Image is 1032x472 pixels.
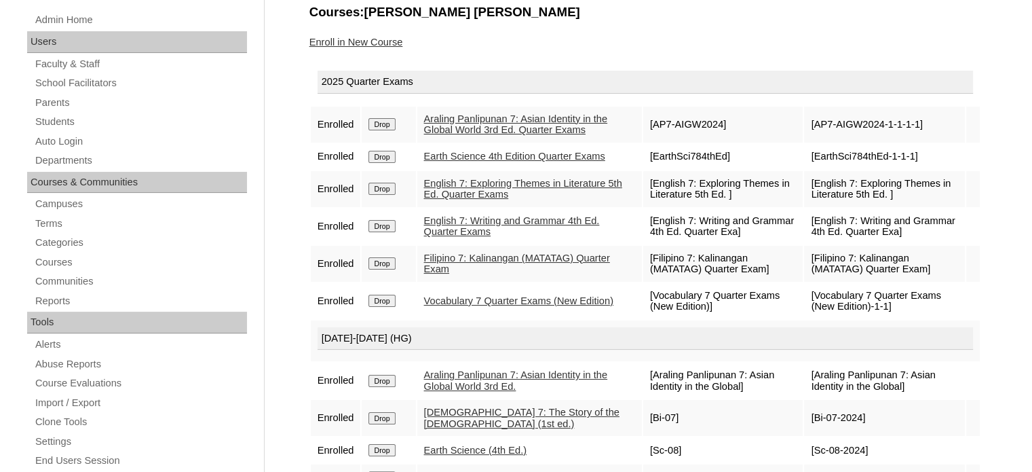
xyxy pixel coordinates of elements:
[34,75,247,92] a: School Facilitators
[643,144,803,170] td: [EarthSci784thEd]
[27,31,247,53] div: Users
[34,273,247,290] a: Communities
[424,113,608,136] a: Araling Panlipunan 7: Asian Identity in the Global World 3rd Ed. Quarter Exams
[34,414,247,431] a: Clone Tools
[34,56,247,73] a: Faculty & Staff
[27,312,247,333] div: Tools
[424,445,527,456] a: Earth Science (4th Ed.)
[311,437,361,463] td: Enrolled
[311,208,361,244] td: Enrolled
[804,171,964,207] td: [English 7: Exploring Themes in Literature 5th Ed. ]
[368,220,395,232] input: Drop
[424,178,622,200] a: English 7: Exploring Themes in Literature 5th Ed. Quarter Exams
[34,196,247,213] a: Campuses
[34,215,247,232] a: Terms
[34,234,247,251] a: Categories
[368,183,395,195] input: Drop
[804,400,964,436] td: [Bi-07-2024]
[311,144,361,170] td: Enrolled
[424,253,610,275] a: Filipino 7: Kalinangan (MATATAG) Quarter Exam
[643,107,803,143] td: [AP7-AIGW2024]
[368,444,395,456] input: Drop
[643,400,803,436] td: [Bi-07]
[318,327,973,350] div: [DATE]-[DATE] (HG)
[368,118,395,130] input: Drop
[34,113,247,130] a: Students
[368,412,395,424] input: Drop
[368,295,395,307] input: Drop
[34,254,247,271] a: Courses
[368,257,395,270] input: Drop
[34,336,247,353] a: Alerts
[643,437,803,463] td: [Sc-08]
[804,144,964,170] td: [EarthSci784thEd-1-1-1]
[34,12,247,29] a: Admin Home
[643,246,803,282] td: [Filipino 7: Kalinangan (MATATAG) Quarter Exam]
[34,293,247,310] a: Reports
[643,283,803,319] td: [Vocabulary 7 Quarter Exams (New Edition)]
[34,133,247,150] a: Auto Login
[311,363,361,399] td: Enrolled
[318,71,973,94] div: 2025 Quarter Exams
[643,363,803,399] td: [Araling Panlipunan 7: Asian Identity in the Global]
[34,433,247,450] a: Settings
[368,151,395,163] input: Drop
[34,395,247,412] a: Import / Export
[643,208,803,244] td: [English 7: Writing and Grammar 4th Ed. Quarter Exa]
[368,375,395,387] input: Drop
[309,3,981,21] h3: Courses:[PERSON_NAME] [PERSON_NAME]
[424,407,619,429] a: [DEMOGRAPHIC_DATA] 7: The Story of the [DEMOGRAPHIC_DATA] (1st ed.)
[311,107,361,143] td: Enrolled
[424,151,605,162] a: Earth Science 4th Edition Quarter Exams
[804,437,964,463] td: [Sc-08-2024]
[34,152,247,169] a: Departments
[34,356,247,373] a: Abuse Reports
[804,283,964,319] td: [Vocabulary 7 Quarter Exams (New Edition)-1-1]
[309,37,403,48] a: Enroll in New Course
[311,400,361,436] td: Enrolled
[311,283,361,319] td: Enrolled
[34,375,247,392] a: Course Evaluations
[311,171,361,207] td: Enrolled
[804,363,964,399] td: [Araling Panlipunan 7: Asian Identity in the Global]
[27,172,247,194] div: Courses & Communities
[804,246,964,282] td: [Filipino 7: Kalinangan (MATATAG) Quarter Exam]
[424,369,608,392] a: Araling Panlipunan 7: Asian Identity in the Global World 3rd Ed.
[424,295,613,306] a: Vocabulary 7 Quarter Exams (New Edition)
[643,171,803,207] td: [English 7: Exploring Themes in Literature 5th Ed. ]
[311,246,361,282] td: Enrolled
[804,208,964,244] td: [English 7: Writing and Grammar 4th Ed. Quarter Exa]
[34,94,247,111] a: Parents
[34,452,247,469] a: End Users Session
[424,215,600,238] a: English 7: Writing and Grammar 4th Ed. Quarter Exams
[804,107,964,143] td: [AP7-AIGW2024-1-1-1-1]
